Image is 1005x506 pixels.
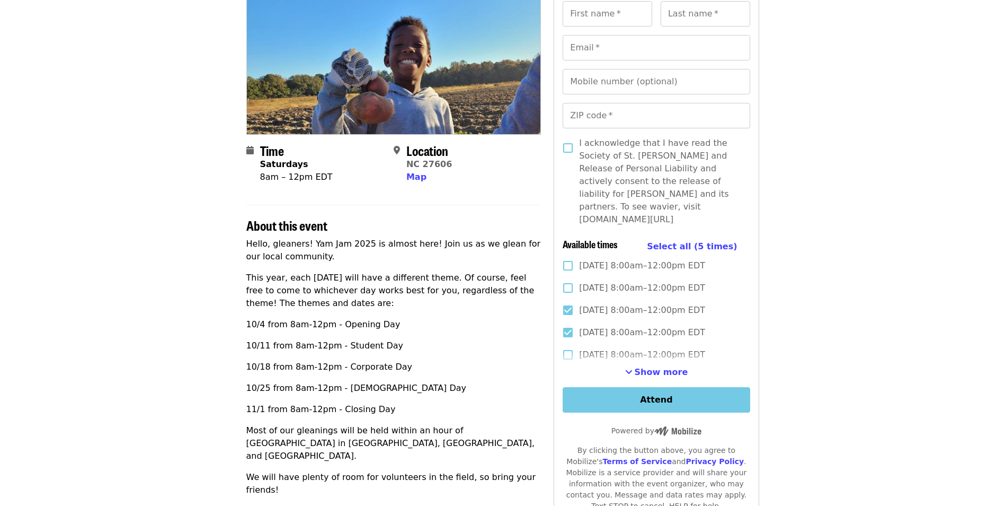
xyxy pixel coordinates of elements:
button: Select all (5 times) [647,239,737,255]
input: Mobile number (optional) [563,69,750,94]
span: Select all (5 times) [647,241,737,251]
p: 11/1 from 8am-12pm - Closing Day [246,403,541,416]
span: [DATE] 8:00am–12:00pm EDT [579,259,705,272]
a: Privacy Policy [686,457,744,466]
i: calendar icon [246,145,254,155]
div: 8am – 12pm EDT [260,171,333,184]
span: Time [260,141,284,160]
span: Map [406,172,426,182]
span: [DATE] 8:00am–12:00pm EDT [579,326,705,339]
p: This year, each [DATE] will have a different theme. Of course, feel free to come to whichever day... [246,272,541,310]
p: 10/11 from 8am-12pm - Student Day [246,339,541,352]
span: [DATE] 8:00am–12:00pm EDT [579,348,705,361]
a: NC 27606 [406,159,452,169]
span: Show more [635,367,688,377]
span: Location [406,141,448,160]
span: About this event [246,216,327,234]
img: Powered by Mobilize [654,426,701,436]
input: Last name [661,1,750,27]
span: Available times [563,237,618,251]
p: We will have plenty of room for volunteers in the field, so bring your friends! [246,471,541,496]
p: 10/18 from 8am-12pm - Corporate Day [246,361,541,373]
strong: Saturdays [260,159,308,169]
input: First name [563,1,652,27]
i: map-marker-alt icon [394,145,400,155]
p: 10/25 from 8am-12pm - [DEMOGRAPHIC_DATA] Day [246,382,541,395]
span: I acknowledge that I have read the Society of St. [PERSON_NAME] and Release of Personal Liability... [579,137,741,226]
input: ZIP code [563,103,750,128]
p: Most of our gleanings will be held within an hour of [GEOGRAPHIC_DATA] in [GEOGRAPHIC_DATA], [GEO... [246,424,541,463]
button: Map [406,171,426,184]
a: Terms of Service [602,457,672,466]
span: [DATE] 8:00am–12:00pm EDT [579,282,705,294]
input: Email [563,35,750,60]
span: Powered by [611,426,701,435]
p: 10/4 from 8am-12pm - Opening Day [246,318,541,331]
p: Hello, gleaners! Yam Jam 2025 is almost here! Join us as we glean for our local community. [246,238,541,263]
span: [DATE] 8:00am–12:00pm EDT [579,304,705,317]
button: Attend [563,387,750,413]
button: See more timeslots [625,366,688,379]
